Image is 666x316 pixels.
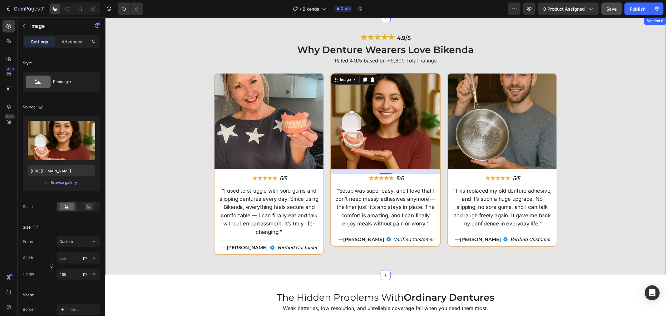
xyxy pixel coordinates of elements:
[90,270,98,278] button: px
[30,22,83,30] p: Image
[281,219,286,224] img: gempages_585570282693985115-5ebdb777-800b-4972-9e09-c4bbe7b53df3.png
[165,228,170,233] img: gempages_585570282693985115-5ebdb777-800b-4972-9e09-c4bbe7b53df3.png
[81,270,89,278] button: %
[347,169,447,210] p: "This replaced my old denture adhesive, and it’s such a huge upgrade. No slipping, no sore gums, ...
[23,255,33,261] label: Width
[83,271,87,277] div: px
[540,1,560,6] div: Section 8
[57,252,100,264] input: px%
[118,2,143,15] div: Undo/Redo
[408,158,416,165] p: 5/5
[117,227,162,233] p: —
[234,59,247,65] div: Image
[4,288,557,294] p: Weak batteries, low resolution, and unreliable coverage fail when you need them most.
[355,219,396,225] strong: [PERSON_NAME]
[398,219,403,224] img: gempages_585570282693985115-5ebdb777-800b-4972-9e09-c4bbe7b53df3.png
[264,157,289,165] p: ★★★★★
[538,2,599,15] button: 0 product assigned
[51,180,77,185] div: Browse gallery
[3,273,558,287] h2: The Hidden Problems With
[109,56,218,152] img: gempages_585570282693985115-3021e76b-adb8-479a-82da-53bf451876ff.png
[341,6,350,12] span: Draft
[350,219,396,225] p: —
[607,6,617,12] span: Save
[601,2,622,15] button: Save
[81,254,89,262] button: %
[62,38,83,45] p: Advanced
[51,180,78,186] button: Browse gallery
[5,114,15,119] div: Beta
[23,271,34,277] label: Height
[41,5,44,12] p: 7
[405,219,446,225] p: Verified Customer
[23,307,35,312] div: Border
[298,274,389,286] strong: Ordinary Dentures
[23,223,39,232] div: Size
[53,75,91,89] div: Rectangle
[380,157,405,165] p: ★★★★★
[300,6,301,12] span: /
[57,269,100,280] input: px%
[172,227,212,233] p: Verified Customer
[23,103,44,111] div: Source
[57,236,100,247] button: Custom
[147,157,172,165] p: ★★★★★
[343,56,451,152] img: gempages_585570282693985115-145332d9-0563-4e2f-99b1-d824d8467962.png
[645,285,660,300] div: Open Intercom Messenger
[238,219,279,225] strong: [PERSON_NAME]
[92,255,96,261] div: %
[226,56,335,152] img: gempages_585570282693985115-649e65eb-4395-44ce-ba85-049068b9608f.png
[31,38,48,45] p: Settings
[69,307,99,313] div: Add...
[59,239,73,244] span: Custom
[113,169,214,219] p: "I used to struggle with sore gums and slipping dentures every day. Since using Bikenda, everythi...
[23,292,34,298] div: Shape
[90,254,98,262] button: px
[543,6,585,12] span: 0 product assigned
[83,255,87,261] div: px
[2,2,47,15] button: 7
[233,219,279,225] p: —
[92,271,96,277] div: %
[28,165,95,176] input: https://example.com/image.jpg
[630,6,645,12] div: Publish
[288,219,329,225] p: Verified Customer
[303,6,319,12] span: Bikenda
[105,17,666,316] iframe: Design area
[175,158,182,165] p: 5/5
[46,179,49,186] span: or
[121,227,162,233] strong: [PERSON_NAME]
[28,121,95,160] img: preview-image
[6,67,15,72] div: 450
[624,2,651,15] button: Publish
[23,60,32,66] div: Style
[23,204,33,210] div: Scale
[23,239,34,244] label: Frame
[291,158,299,165] p: 5/5
[230,169,331,210] p: "Setup was super easy, and I love that I don’t need messy adhesives anymore — the liner just fits...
